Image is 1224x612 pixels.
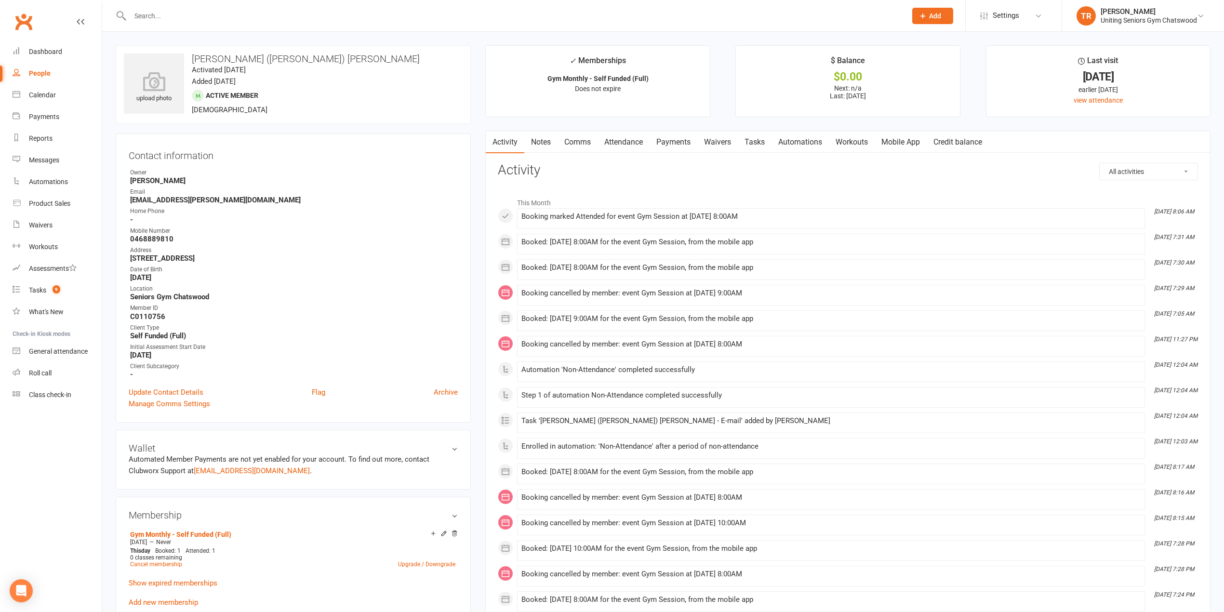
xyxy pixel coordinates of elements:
[521,493,1141,502] div: Booking cancelled by member: event Gym Session at [DATE] 8:00AM
[130,187,458,197] div: Email
[1154,540,1194,547] i: [DATE] 7:28 PM
[1101,16,1197,25] div: Uniting Seniors Gym Chatswood
[521,570,1141,578] div: Booking cancelled by member: event Gym Session at [DATE] 8:00AM
[1154,438,1197,445] i: [DATE] 12:03 AM
[524,131,558,153] a: Notes
[575,85,621,93] span: Does not expire
[53,285,60,293] span: 9
[1154,336,1197,343] i: [DATE] 11:27 PM
[130,323,458,333] div: Client Type
[130,176,458,185] strong: [PERSON_NAME]
[521,417,1141,425] div: Task '[PERSON_NAME] ([PERSON_NAME]) [PERSON_NAME] - E-mail' added by [PERSON_NAME]
[745,84,951,100] p: Next: n/a Last: [DATE]
[129,146,458,161] h3: Contact information
[29,200,70,207] div: Product Sales
[521,340,1141,348] div: Booking cancelled by member: event Gym Session at [DATE] 8:00AM
[124,72,184,104] div: upload photo
[13,193,102,214] a: Product Sales
[521,519,1141,527] div: Booking cancelled by member: event Gym Session at [DATE] 10:00AM
[29,156,59,164] div: Messages
[1154,361,1197,368] i: [DATE] 12:04 AM
[10,579,33,602] div: Open Intercom Messenger
[521,264,1141,272] div: Booked: [DATE] 8:00AM for the event Gym Session, from the mobile app
[1154,387,1197,394] i: [DATE] 12:04 AM
[29,221,53,229] div: Waivers
[129,598,198,607] a: Add new membership
[13,128,102,149] a: Reports
[29,113,59,120] div: Payments
[130,547,141,554] span: This
[124,53,463,64] h3: [PERSON_NAME] ([PERSON_NAME]) [PERSON_NAME]
[13,236,102,258] a: Workouts
[1074,96,1123,104] a: view attendance
[29,265,77,272] div: Assessments
[29,243,58,251] div: Workouts
[13,214,102,236] a: Waivers
[130,207,458,216] div: Home Phone
[1154,464,1194,470] i: [DATE] 8:17 AM
[598,131,650,153] a: Attendance
[1154,234,1194,240] i: [DATE] 7:31 AM
[570,54,626,72] div: Memberships
[130,235,458,243] strong: 0468889810
[13,149,102,171] a: Messages
[130,254,458,263] strong: [STREET_ADDRESS]
[29,369,52,377] div: Roll call
[130,370,458,379] strong: -
[434,386,458,398] a: Archive
[29,286,46,294] div: Tasks
[130,304,458,313] div: Member ID
[521,442,1141,451] div: Enrolled in automation: 'Non-Attendance' after a period of non-attendance
[130,215,458,224] strong: -
[29,391,71,399] div: Class check-in
[558,131,598,153] a: Comms
[127,9,900,23] input: Search...
[130,293,458,301] strong: Seniors Gym Chatswood
[13,106,102,128] a: Payments
[912,8,953,24] button: Add
[13,301,102,323] a: What's New
[130,539,147,545] span: [DATE]
[13,171,102,193] a: Automations
[29,48,62,55] div: Dashboard
[995,72,1201,82] div: [DATE]
[129,455,429,475] no-payment-system: Automated Member Payments are not yet enabled for your account. To find out more, contact Clubwor...
[29,69,51,77] div: People
[130,246,458,255] div: Address
[521,468,1141,476] div: Booked: [DATE] 8:00AM for the event Gym Session, from the mobile app
[130,531,231,538] a: Gym Monthly - Self Funded (Full)
[929,12,941,20] span: Add
[130,196,458,204] strong: [EMAIL_ADDRESS][PERSON_NAME][DOMAIN_NAME]
[498,193,1198,208] li: This Month
[129,386,203,398] a: Update Contact Details
[13,84,102,106] a: Calendar
[192,106,267,114] span: [DEMOGRAPHIC_DATA]
[521,213,1141,221] div: Booking marked Attended for event Gym Session at [DATE] 8:00AM
[1078,54,1118,72] div: Last visit
[29,134,53,142] div: Reports
[1154,208,1194,215] i: [DATE] 8:06 AM
[1077,6,1096,26] div: TR
[129,579,217,587] a: Show expired memberships
[130,265,458,274] div: Date of Birth
[155,547,181,554] span: Booked: 1
[206,92,258,99] span: Active member
[130,362,458,371] div: Client Subcategory
[486,131,524,153] a: Activity
[13,258,102,279] a: Assessments
[156,539,171,545] span: Never
[130,332,458,340] strong: Self Funded (Full)
[521,391,1141,399] div: Step 1 of automation Non-Attendance completed successfully
[547,75,649,82] strong: Gym Monthly - Self Funded (Full)
[995,84,1201,95] div: earlier [DATE]
[130,343,458,352] div: Initial Assessment Start Date
[829,131,875,153] a: Workouts
[13,279,102,301] a: Tasks 9
[13,63,102,84] a: People
[192,66,246,74] time: Activated [DATE]
[1101,7,1197,16] div: [PERSON_NAME]
[521,238,1141,246] div: Booked: [DATE] 8:00AM for the event Gym Session, from the mobile app
[1154,259,1194,266] i: [DATE] 7:30 AM
[1154,310,1194,317] i: [DATE] 7:05 AM
[521,545,1141,553] div: Booked: [DATE] 10:00AM for the event Gym Session, from the mobile app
